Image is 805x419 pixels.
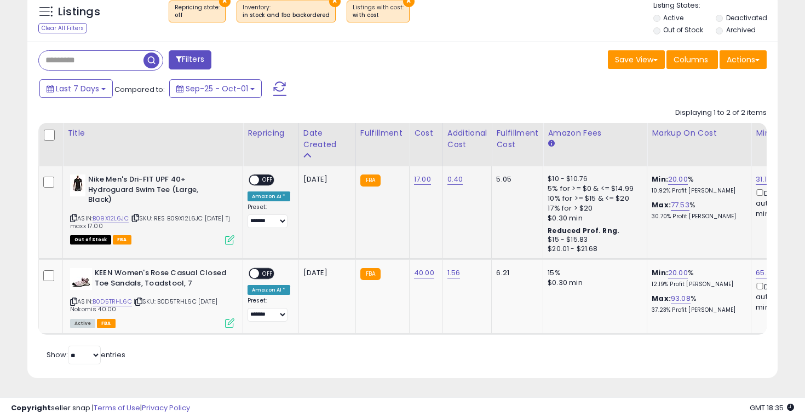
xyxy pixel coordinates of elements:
[447,267,461,278] a: 1.56
[548,213,639,223] div: $0.30 min
[447,174,463,185] a: 0.40
[652,281,743,288] p: 12.19% Profit [PERSON_NAME]
[70,268,92,290] img: 31377C3kgPL._SL40_.jpg
[548,278,639,288] div: $0.30 min
[496,127,538,150] div: Fulfillment Cost
[113,235,131,245] span: FBA
[67,127,238,139] div: Title
[93,297,132,306] a: B0D5TRHL6C
[548,268,639,278] div: 15%
[259,269,277,278] span: OFF
[608,50,665,69] button: Save View
[70,174,85,196] img: 31hyJyC35ML._SL40_.jpg
[70,235,111,245] span: All listings that are currently out of stock and unavailable for purchase on Amazon
[353,3,404,20] span: Listings with cost :
[663,25,703,34] label: Out of Stock
[169,50,211,69] button: Filters
[97,319,116,328] span: FBA
[360,268,381,280] small: FBA
[248,203,290,228] div: Preset:
[248,191,290,201] div: Amazon AI *
[652,293,671,304] b: Max:
[652,213,743,220] p: 30.70% Profit [PERSON_NAME]
[414,267,434,278] a: 40.00
[259,176,277,185] span: OFF
[243,3,330,20] span: Inventory :
[175,11,220,19] div: off
[726,13,767,22] label: Deactivated
[93,214,129,223] a: B09X12L6JC
[674,54,708,65] span: Columns
[652,294,743,314] div: %
[652,174,743,195] div: %
[756,174,772,185] a: 31.14
[548,235,639,245] div: $15 - $15.83
[353,11,404,19] div: with cost
[70,174,234,243] div: ASIN:
[303,268,347,278] div: [DATE]
[70,268,234,327] div: ASIN:
[56,83,99,94] span: Last 7 Days
[652,200,743,220] div: %
[652,306,743,314] p: 37.23% Profit [PERSON_NAME]
[11,403,190,414] div: seller snap | |
[653,1,778,11] p: Listing States:
[671,200,689,211] a: 77.53
[652,127,746,139] div: Markup on Cost
[548,194,639,203] div: 10% for >= $15 & <= $20
[414,174,431,185] a: 17.00
[360,174,381,187] small: FBA
[548,127,642,139] div: Amazon Fees
[652,174,668,184] b: Min:
[548,184,639,194] div: 5% for >= $0 & <= $14.99
[548,203,639,213] div: 17% for > $20
[663,13,683,22] label: Active
[47,350,125,360] span: Show: entries
[496,174,534,184] div: 5.05
[303,127,351,150] div: Date Created
[114,84,165,95] span: Compared to:
[548,174,639,184] div: $10 - $10.76
[39,79,113,98] button: Last 7 Days
[186,83,248,94] span: Sep-25 - Oct-01
[668,267,688,278] a: 20.00
[652,187,743,195] p: 10.92% Profit [PERSON_NAME]
[756,267,773,278] a: 65.61
[548,245,639,254] div: $20.01 - $21.68
[248,127,294,139] div: Repricing
[675,108,767,118] div: Displaying 1 to 2 of 2 items
[360,127,405,139] div: Fulfillment
[95,268,228,291] b: KEEN Women's Rose Casual Closed Toe Sandals, Toadstool, 7
[175,3,220,20] span: Repricing state :
[169,79,262,98] button: Sep-25 - Oct-01
[666,50,718,69] button: Columns
[652,267,668,278] b: Min:
[647,123,751,166] th: The percentage added to the cost of goods (COGS) that forms the calculator for Min & Max prices.
[548,139,554,149] small: Amazon Fees.
[58,4,100,20] h5: Listings
[447,127,487,150] div: Additional Cost
[548,226,619,235] b: Reduced Prof. Rng.
[652,268,743,288] div: %
[726,25,756,34] label: Archived
[142,403,190,413] a: Privacy Policy
[94,403,140,413] a: Terms of Use
[88,174,221,208] b: Nike Men's Dri-FIT UPF 40+ Hydroguard Swim Tee (Large, Black)
[243,11,330,19] div: in stock and fba backordered
[720,50,767,69] button: Actions
[70,214,230,230] span: | SKU: RES B09X12L6JC [DATE] Tj maxx 17.00
[11,403,51,413] strong: Copyright
[248,297,290,322] div: Preset:
[70,319,95,328] span: All listings currently available for purchase on Amazon
[38,23,87,33] div: Clear All Filters
[652,200,671,210] b: Max:
[668,174,688,185] a: 20.00
[750,403,794,413] span: 2025-10-9 18:35 GMT
[671,293,691,304] a: 93.08
[414,127,438,139] div: Cost
[496,268,534,278] div: 6.21
[248,285,290,295] div: Amazon AI *
[303,174,347,184] div: [DATE]
[70,297,217,313] span: | SKU: B0D5TRHL6C [DATE] Nokomis 40.00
